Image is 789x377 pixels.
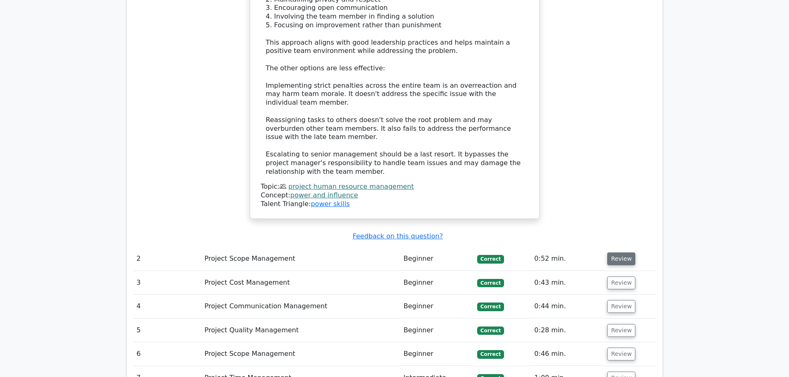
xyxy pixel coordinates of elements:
[531,342,604,366] td: 0:46 min.
[201,295,400,318] td: Project Communication Management
[400,342,474,366] td: Beginner
[607,348,635,360] button: Review
[477,255,504,263] span: Correct
[133,295,201,318] td: 4
[531,247,604,271] td: 0:52 min.
[531,319,604,342] td: 0:28 min.
[201,342,400,366] td: Project Scope Management
[477,279,504,287] span: Correct
[201,271,400,295] td: Project Cost Management
[133,342,201,366] td: 6
[477,327,504,335] span: Correct
[290,191,358,199] a: power and influence
[607,300,635,313] button: Review
[133,247,201,271] td: 2
[261,182,528,191] div: Topic:
[201,247,400,271] td: Project Scope Management
[352,232,443,240] a: Feedback on this question?
[261,191,528,200] div: Concept:
[531,271,604,295] td: 0:43 min.
[400,271,474,295] td: Beginner
[400,319,474,342] td: Beginner
[261,182,528,208] div: Talent Triangle:
[477,303,504,311] span: Correct
[201,319,400,342] td: Project Quality Management
[288,182,414,190] a: project human resource management
[607,252,635,265] button: Review
[133,271,201,295] td: 3
[311,200,350,208] a: power skills
[607,276,635,289] button: Review
[133,319,201,342] td: 5
[477,350,504,358] span: Correct
[607,324,635,337] button: Review
[400,247,474,271] td: Beginner
[400,295,474,318] td: Beginner
[531,295,604,318] td: 0:44 min.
